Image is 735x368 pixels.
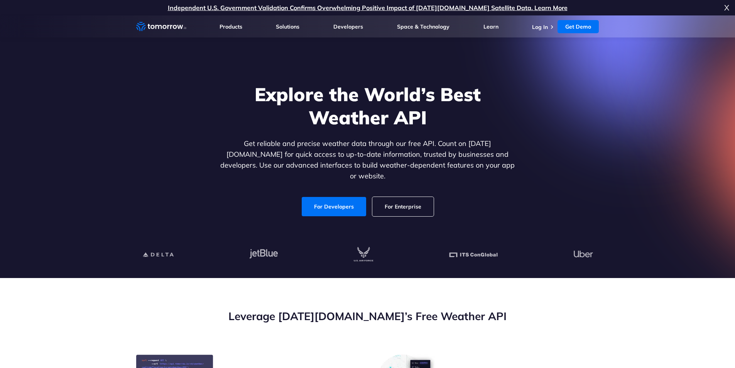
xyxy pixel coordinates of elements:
a: Log In [532,24,548,31]
p: Get reliable and precise weather data through our free API. Count on [DATE][DOMAIN_NAME] for quic... [219,138,517,181]
a: Products [220,23,242,30]
a: Solutions [276,23,299,30]
a: For Enterprise [372,197,434,216]
a: Space & Technology [397,23,449,30]
a: Developers [333,23,363,30]
h2: Leverage [DATE][DOMAIN_NAME]’s Free Weather API [136,309,599,324]
a: Home link [136,21,186,32]
a: Independent U.S. Government Validation Confirms Overwhelming Positive Impact of [DATE][DOMAIN_NAM... [168,4,568,12]
a: For Developers [302,197,366,216]
a: Get Demo [558,20,599,33]
a: Learn [483,23,498,30]
h1: Explore the World’s Best Weather API [219,83,517,129]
